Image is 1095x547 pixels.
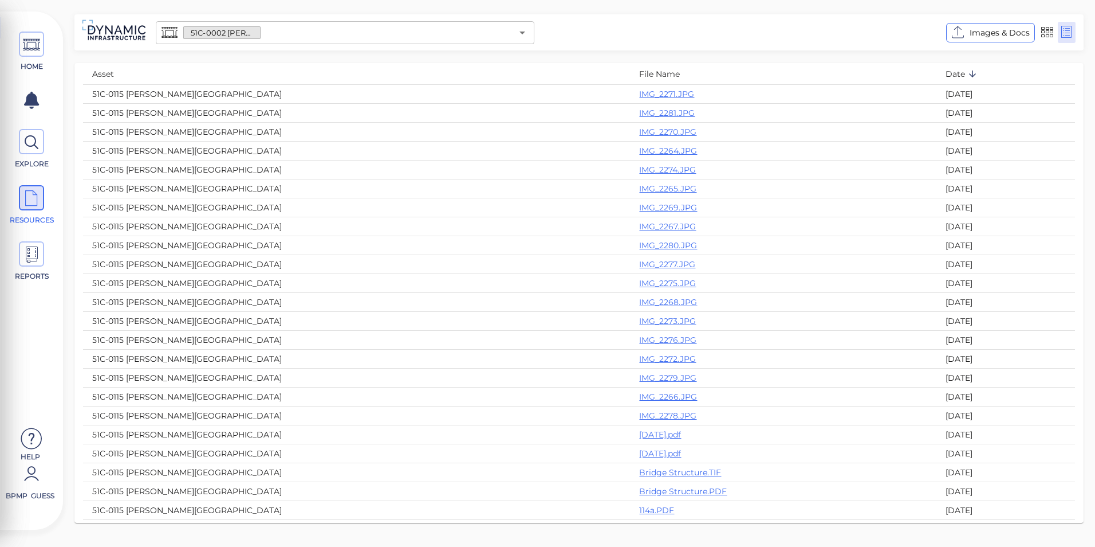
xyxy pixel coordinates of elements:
[936,141,1075,160] td: [DATE]
[83,84,630,103] td: 51C-0115 [PERSON_NAME][GEOGRAPHIC_DATA]
[639,429,681,440] a: [DATE].pdf
[6,491,54,501] span: BPMP Guess
[83,444,630,463] td: 51C-0115 [PERSON_NAME][GEOGRAPHIC_DATA]
[639,165,696,175] a: IMG_2274.JPG
[946,23,1035,42] button: Images & Docs
[83,501,630,520] td: 51C-0115 [PERSON_NAME][GEOGRAPHIC_DATA]
[936,407,1075,425] td: [DATE]
[6,185,57,225] a: RESOURCES
[936,425,1075,444] td: [DATE]
[936,293,1075,312] td: [DATE]
[936,160,1075,179] td: [DATE]
[639,335,696,345] a: IMG_2276.JPG
[639,411,696,421] a: IMG_2278.JPG
[83,236,630,255] td: 51C-0115 [PERSON_NAME][GEOGRAPHIC_DATA]
[936,122,1075,141] td: [DATE]
[639,108,695,118] a: IMG_2281.JPG
[936,103,1075,122] td: [DATE]
[7,271,56,282] span: REPORTS
[639,354,696,364] a: IMG_2272.JPG
[639,297,697,307] a: IMG_2268.JPG
[936,482,1075,501] td: [DATE]
[7,215,56,225] span: RESOURCES
[936,444,1075,463] td: [DATE]
[639,278,696,288] a: IMG_2275.JPG
[92,67,129,81] span: Asset
[936,217,1075,236] td: [DATE]
[639,505,674,515] a: 114a.PDF
[83,255,630,273] td: 51C-0115 [PERSON_NAME][GEOGRAPHIC_DATA]
[936,255,1075,273] td: [DATE]
[639,146,697,156] a: IMG_2264.JPG
[83,103,630,122] td: 51C-0115 [PERSON_NAME][GEOGRAPHIC_DATA]
[83,520,630,539] td: 51C-0115 [PERSON_NAME][GEOGRAPHIC_DATA]
[639,316,696,326] a: IMG_2273.JPG
[970,26,1030,40] span: Images & Docs
[83,273,630,292] td: 51C-0115 [PERSON_NAME][GEOGRAPHIC_DATA]
[936,312,1075,331] td: [DATE]
[6,452,54,461] span: Help
[83,425,630,444] td: 51C-0115 [PERSON_NAME][GEOGRAPHIC_DATA]
[7,159,56,169] span: EXPLORE
[639,202,697,213] a: IMG_2269.JPG
[936,236,1075,255] td: [DATE]
[936,331,1075,350] td: [DATE]
[639,486,727,497] a: Bridge Structure.PDF
[83,217,630,236] td: 51C-0115 [PERSON_NAME][GEOGRAPHIC_DATA]
[83,350,630,369] td: 51C-0115 [PERSON_NAME][GEOGRAPHIC_DATA]
[83,407,630,425] td: 51C-0115 [PERSON_NAME][GEOGRAPHIC_DATA]
[639,240,697,251] a: IMG_2280.JPG
[639,221,696,232] a: IMG_2267.JPG
[639,448,681,459] a: [DATE].pdf
[639,89,694,99] a: IMG_2271.JPG
[83,122,630,141] td: 51C-0115 [PERSON_NAME][GEOGRAPHIC_DATA]
[7,61,56,72] span: HOME
[936,501,1075,520] td: [DATE]
[83,312,630,331] td: 51C-0115 [PERSON_NAME][GEOGRAPHIC_DATA]
[936,350,1075,369] td: [DATE]
[83,369,630,388] td: 51C-0115 [PERSON_NAME][GEOGRAPHIC_DATA]
[639,127,696,137] a: IMG_2270.JPG
[936,84,1075,103] td: [DATE]
[946,67,980,81] span: Date
[936,198,1075,217] td: [DATE]
[83,160,630,179] td: 51C-0115 [PERSON_NAME][GEOGRAPHIC_DATA]
[83,388,630,407] td: 51C-0115 [PERSON_NAME][GEOGRAPHIC_DATA]
[936,388,1075,407] td: [DATE]
[83,179,630,198] td: 51C-0115 [PERSON_NAME][GEOGRAPHIC_DATA]
[83,198,630,217] td: 51C-0115 [PERSON_NAME][GEOGRAPHIC_DATA]
[83,482,630,501] td: 51C-0115 [PERSON_NAME][GEOGRAPHIC_DATA]
[83,141,630,160] td: 51C-0115 [PERSON_NAME][GEOGRAPHIC_DATA]
[184,28,260,38] span: 51C-0002 [PERSON_NAME] [PERSON_NAME] Creek
[936,463,1075,482] td: [DATE]
[936,369,1075,388] td: [DATE]
[936,520,1075,539] td: [DATE]
[936,273,1075,292] td: [DATE]
[6,129,57,169] a: EXPLORE
[83,293,630,312] td: 51C-0115 [PERSON_NAME][GEOGRAPHIC_DATA]
[6,32,57,72] a: HOME
[639,392,697,402] a: IMG_2266.JPG
[83,331,630,350] td: 51C-0115 [PERSON_NAME][GEOGRAPHIC_DATA]
[6,241,57,282] a: REPORTS
[514,25,530,41] button: Open
[936,179,1075,198] td: [DATE]
[639,259,695,269] a: IMG_2277.JPG
[639,373,696,383] a: IMG_2279.JPG
[639,67,695,81] span: File Name
[83,463,630,482] td: 51C-0115 [PERSON_NAME][GEOGRAPHIC_DATA]
[639,183,696,194] a: IMG_2265.JPG
[639,467,721,478] a: Bridge Structure.TIF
